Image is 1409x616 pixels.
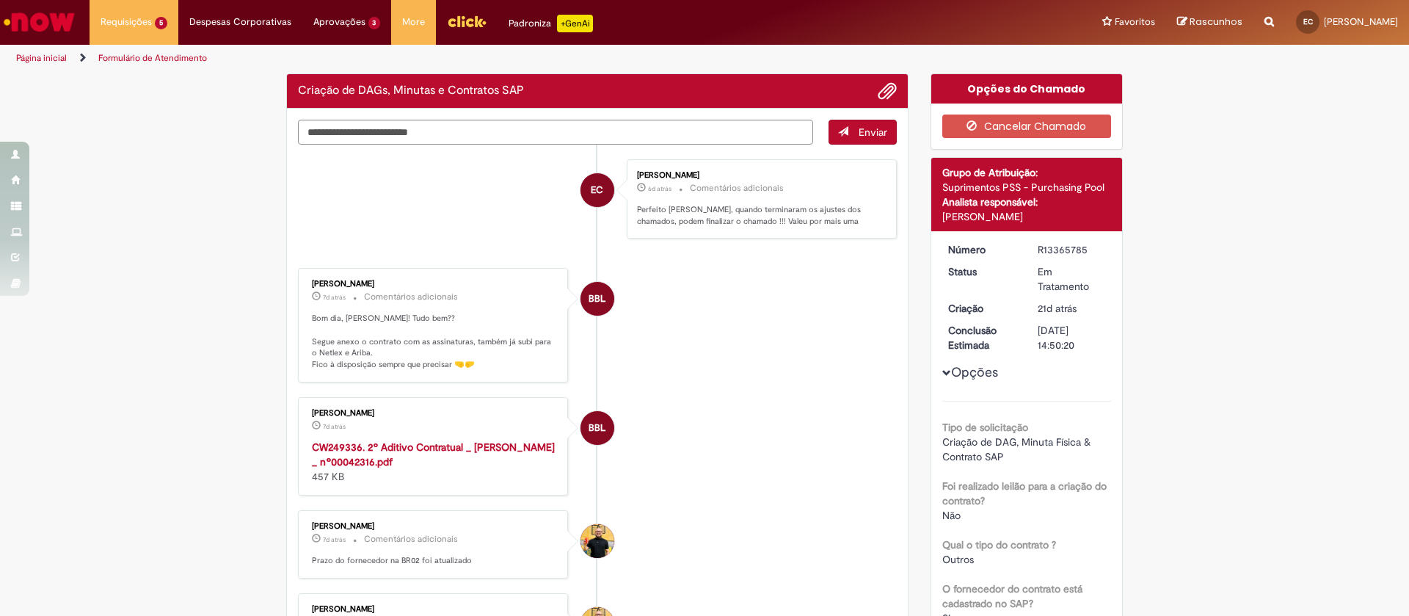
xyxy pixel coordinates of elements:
[580,282,614,316] div: Breno Betarelli Lopes
[942,479,1107,507] b: Foi realizado leilão para a criação do contrato?
[312,522,556,531] div: [PERSON_NAME]
[937,242,1027,257] dt: Número
[312,441,555,468] a: CW249336. 2º Aditivo Contratual _ [PERSON_NAME] _ nº00042316.pdf
[942,509,961,522] span: Não
[364,291,458,303] small: Comentários adicionais
[323,293,346,302] time: 21/08/2025 09:24:52
[829,120,897,145] button: Enviar
[313,15,365,29] span: Aprovações
[942,421,1028,434] b: Tipo de solicitação
[323,422,346,431] time: 21/08/2025 09:22:50
[1303,17,1313,26] span: EC
[937,264,1027,279] dt: Status
[1038,242,1106,257] div: R13365785
[323,535,346,544] time: 20/08/2025 17:08:50
[312,313,556,371] p: Bom dia, [PERSON_NAME]! Tudo bem?? Segue anexo o contrato com as assinaturas, também já subi para...
[637,204,881,227] p: Perfeito [PERSON_NAME], quando terminaram os ajustes dos chamados, podem finalizar o chamado !!! ...
[1038,302,1077,315] time: 07/08/2025 09:38:08
[931,74,1123,104] div: Opções do Chamado
[557,15,593,32] p: +GenAi
[323,535,346,544] span: 7d atrás
[942,209,1112,224] div: [PERSON_NAME]
[298,84,524,98] h2: Criação de DAGs, Minutas e Contratos SAP Histórico de tíquete
[1115,15,1155,29] span: Favoritos
[937,301,1027,316] dt: Criação
[637,171,881,180] div: [PERSON_NAME]
[402,15,425,29] span: More
[580,411,614,445] div: Breno Betarelli Lopes
[323,422,346,431] span: 7d atrás
[1038,264,1106,294] div: Em Tratamento
[101,15,152,29] span: Requisições
[589,281,605,316] span: BBL
[878,81,897,101] button: Adicionar anexos
[155,17,167,29] span: 5
[312,280,556,289] div: [PERSON_NAME]
[323,293,346,302] span: 7d atrás
[189,15,291,29] span: Despesas Corporativas
[942,180,1112,195] div: Suprimentos PSS - Purchasing Pool
[312,440,556,484] div: 457 KB
[509,15,593,32] div: Padroniza
[298,120,813,145] textarea: Digite sua mensagem aqui...
[942,195,1112,209] div: Analista responsável:
[447,10,487,32] img: click_logo_yellow_360x200.png
[580,524,614,558] div: Joao Da Costa Dias Junior
[1038,301,1106,316] div: 07/08/2025 09:38:08
[942,435,1093,463] span: Criação de DAG, Minuta Física & Contrato SAP
[942,538,1056,551] b: Qual o tipo do contrato ?
[942,582,1082,610] b: O fornecedor do contrato está cadastrado no SAP?
[648,184,671,193] time: 22/08/2025 09:13:42
[1177,15,1242,29] a: Rascunhos
[589,410,605,446] span: BBL
[364,533,458,546] small: Comentários adicionais
[937,323,1027,352] dt: Conclusão Estimada
[312,555,556,567] p: Prazo do fornecedor na BR02 foi atualizado
[580,173,614,207] div: Emilio Jose Andres Casado
[368,17,381,29] span: 3
[859,126,887,139] span: Enviar
[11,45,928,72] ul: Trilhas de página
[591,173,603,208] span: EC
[312,605,556,614] div: [PERSON_NAME]
[942,115,1112,138] button: Cancelar Chamado
[1,7,77,37] img: ServiceNow
[1190,15,1242,29] span: Rascunhos
[98,52,207,64] a: Formulário de Atendimento
[1038,302,1077,315] span: 21d atrás
[690,182,784,195] small: Comentários adicionais
[1324,15,1398,28] span: [PERSON_NAME]
[942,553,974,566] span: Outros
[16,52,67,64] a: Página inicial
[942,165,1112,180] div: Grupo de Atribuição:
[312,409,556,418] div: [PERSON_NAME]
[1038,323,1106,352] div: [DATE] 14:50:20
[648,184,671,193] span: 6d atrás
